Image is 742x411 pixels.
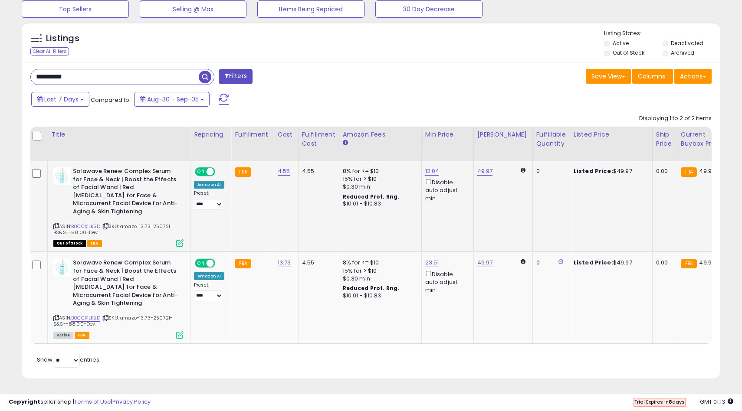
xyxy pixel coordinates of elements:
[194,272,224,280] div: Amazon AI
[343,175,415,183] div: 15% for > $10
[536,167,563,175] div: 0
[574,167,613,175] b: Listed Price:
[425,269,467,294] div: Disable auto adjust min
[699,167,715,175] span: 49.97
[112,398,151,406] a: Privacy Policy
[425,130,470,139] div: Min Price
[343,284,400,292] b: Reduced Prof. Rng.
[656,259,670,267] div: 0.00
[343,259,415,267] div: 8% for <= $10
[87,240,102,247] span: FBA
[425,167,440,176] a: 12.04
[9,398,151,406] div: seller snap | |
[46,33,79,45] h5: Listings
[574,259,646,267] div: $49.97
[194,181,224,189] div: Amazon AI
[53,314,173,327] span: | SKU: amazo-13.73-250721-S&S--88.00-Dev
[302,259,332,267] div: 4.55
[343,292,415,300] div: $10.01 - $10.83
[536,259,563,267] div: 0
[278,258,291,267] a: 13.73
[257,0,364,18] button: Items Being Repriced
[574,130,649,139] div: Listed Price
[343,200,415,208] div: $10.01 - $10.83
[37,356,99,364] span: Show: entries
[140,0,247,18] button: Selling @ Max
[53,259,71,276] img: 31W5QpeT-RL._SL40_.jpg
[214,168,228,176] span: OFF
[574,167,646,175] div: $49.97
[219,69,253,84] button: Filters
[75,332,89,339] span: FBA
[73,259,178,309] b: Solawave Renew Complex Serum for Face & Neck | Boost the Effects of Facial Wand | Red [MEDICAL_DA...
[91,96,131,104] span: Compared to:
[669,398,672,405] b: 8
[375,0,483,18] button: 30 Day Decrease
[74,398,111,406] a: Terms of Use
[477,130,529,139] div: [PERSON_NAME]
[53,240,86,247] span: All listings that are currently out of stock and unavailable for purchase on Amazon
[656,167,670,175] div: 0.00
[638,72,665,81] span: Columns
[134,92,210,107] button: Aug-30 - Sep-05
[235,167,251,177] small: FBA
[586,69,631,84] button: Save View
[53,332,73,339] span: All listings currently available for purchase on Amazon
[194,130,227,139] div: Repricing
[302,167,332,175] div: 4.55
[604,29,720,38] p: Listing States:
[31,92,89,107] button: Last 7 Days
[235,130,270,139] div: Fulfillment
[71,314,100,322] a: B0CCX1LK5D
[196,168,207,176] span: ON
[634,398,685,405] span: Trial Expires in days
[214,260,228,267] span: OFF
[9,398,40,406] strong: Copyright
[73,167,178,218] b: Solawave Renew Complex Serum for Face & Neck | Boost the Effects of Facial Wand | Red [MEDICAL_DA...
[681,259,697,268] small: FBA
[671,39,703,47] label: Deactivated
[71,223,100,230] a: B0CCX1LK5D
[343,267,415,275] div: 15% for > $10
[53,167,184,246] div: ASIN:
[425,177,467,202] div: Disable auto adjust min
[302,130,335,148] div: Fulfillment Cost
[671,49,694,56] label: Archived
[51,130,187,139] div: Title
[343,139,348,147] small: Amazon Fees.
[343,130,418,139] div: Amazon Fees
[681,130,726,148] div: Current Buybox Price
[477,258,493,267] a: 49.97
[53,259,184,337] div: ASIN:
[656,130,673,148] div: Ship Price
[425,258,439,267] a: 23.51
[700,398,733,406] span: 2025-09-13 01:13 GMT
[613,49,644,56] label: Out of Stock
[194,282,224,302] div: Preset:
[44,95,79,104] span: Last 7 Days
[639,114,712,123] div: Displaying 1 to 2 of 2 items
[343,167,415,175] div: 8% for <= $10
[699,258,715,267] span: 49.97
[22,0,129,18] button: Top Sellers
[674,69,712,84] button: Actions
[343,183,415,191] div: $0.30 min
[53,223,173,236] span: | SKU: amazo-13.73-250721-BS&S--88.00-Dev
[613,39,629,47] label: Active
[194,190,224,210] div: Preset:
[477,167,493,176] a: 49.97
[53,167,71,185] img: 31W5QpeT-RL._SL40_.jpg
[574,258,613,267] b: Listed Price:
[196,260,207,267] span: ON
[147,95,199,104] span: Aug-30 - Sep-05
[536,130,566,148] div: Fulfillable Quantity
[681,167,697,177] small: FBA
[278,167,290,176] a: 4.55
[343,275,415,283] div: $0.30 min
[343,193,400,200] b: Reduced Prof. Rng.
[278,130,295,139] div: Cost
[235,259,251,268] small: FBA
[30,47,69,55] div: Clear All Filters
[632,69,673,84] button: Columns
